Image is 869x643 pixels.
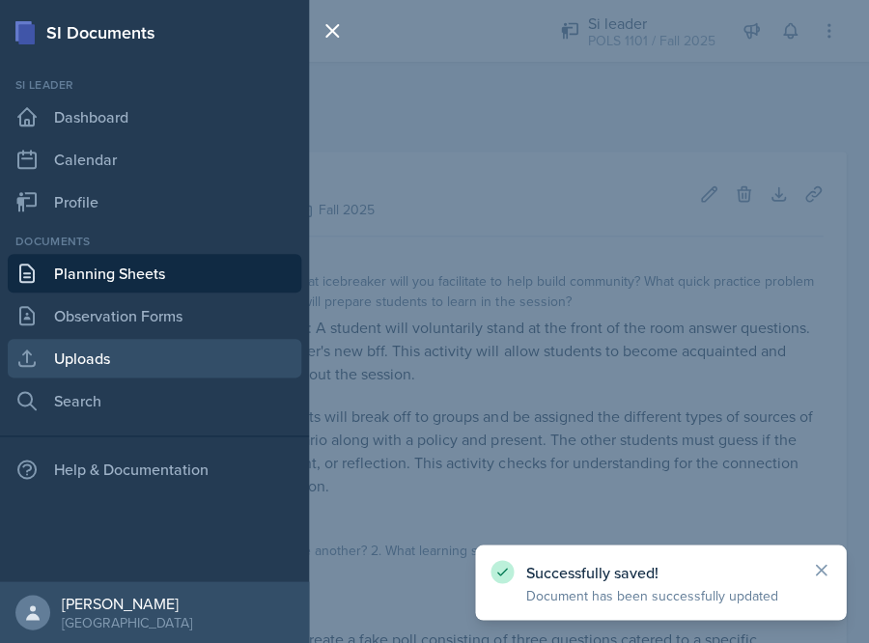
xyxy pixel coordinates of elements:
[525,562,796,581] p: Successfully saved!
[8,233,301,250] div: Documents
[525,585,796,604] p: Document has been successfully updated
[8,381,301,420] a: Search
[8,140,301,179] a: Calendar
[8,296,301,335] a: Observation Forms
[8,182,301,221] a: Profile
[8,450,301,489] div: Help & Documentation
[8,339,301,377] a: Uploads
[8,98,301,136] a: Dashboard
[8,76,301,94] div: Si leader
[62,593,192,612] div: [PERSON_NAME]
[8,254,301,293] a: Planning Sheets
[62,612,192,631] div: [GEOGRAPHIC_DATA]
